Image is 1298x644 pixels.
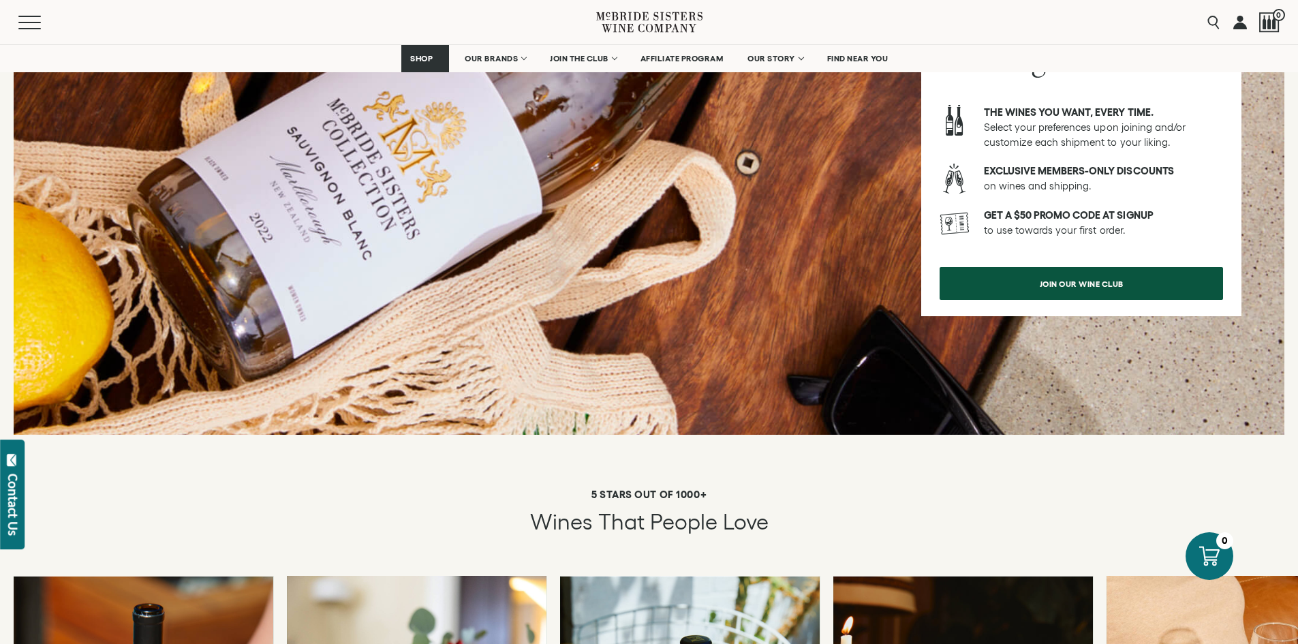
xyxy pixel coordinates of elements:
span: People [650,510,717,534]
a: OUR STORY [739,45,812,72]
span: AFFILIATE PROGRAM [640,54,724,63]
a: JOIN THE CLUB [541,45,625,72]
p: to use towards your first order. [984,208,1223,238]
button: Mobile Menu Trigger [18,16,67,29]
span: SHOP [410,54,433,63]
span: Join our wine club [1016,271,1147,297]
a: AFFILIATE PROGRAM [632,45,732,72]
span: OUR BRANDS [465,54,518,63]
strong: GET A $50 PROMO CODE AT SIGNUP [984,209,1154,221]
span: that [598,510,645,534]
span: FIND NEAR YOU [827,54,888,63]
div: Contact Us [6,474,20,536]
a: OUR BRANDS [456,45,534,72]
strong: 5 STARS OUT OF 1000+ [591,489,707,500]
span: Wines [530,510,593,534]
span: OUR STORY [747,54,795,63]
span: 0 [1273,9,1285,21]
a: SHOP [401,45,449,72]
p: on wines and shipping. [984,164,1223,194]
span: JOIN THE CLUB [550,54,608,63]
a: Join our wine club [940,267,1223,300]
div: 0 [1216,532,1233,549]
p: Select your preferences upon joining and/or customize each shipment to your liking. [984,105,1223,150]
strong: The wines you want, every time. [984,106,1154,118]
strong: Exclusive members-only discounts [984,165,1174,177]
a: FIND NEAR YOU [818,45,897,72]
span: Love [723,510,769,534]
